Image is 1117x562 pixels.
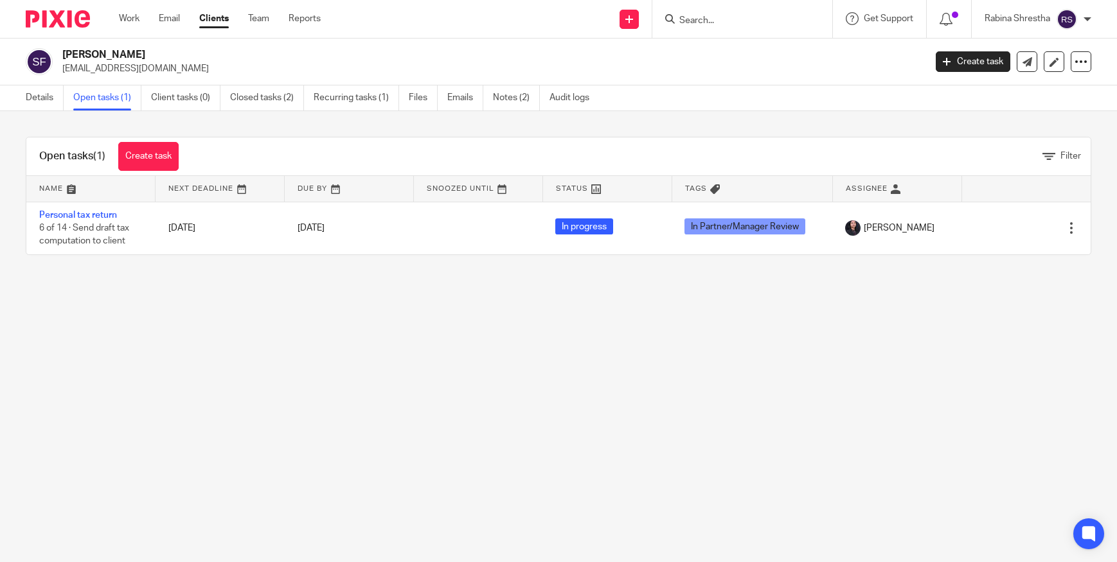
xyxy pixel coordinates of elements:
[685,185,707,192] span: Tags
[151,85,220,110] a: Client tasks (0)
[314,85,399,110] a: Recurring tasks (1)
[427,185,494,192] span: Snoozed Until
[845,220,861,236] img: MicrosoftTeams-image.jfif
[118,142,179,171] a: Create task
[289,12,321,25] a: Reports
[26,10,90,28] img: Pixie
[298,224,325,233] span: [DATE]
[556,185,588,192] span: Status
[555,218,613,234] span: In progress
[93,151,105,161] span: (1)
[864,14,913,23] span: Get Support
[39,211,117,220] a: Personal tax return
[1060,152,1081,161] span: Filter
[230,85,304,110] a: Closed tasks (2)
[684,218,805,234] span: In Partner/Manager Review
[985,12,1050,25] p: Rabina Shrestha
[26,85,64,110] a: Details
[678,15,794,27] input: Search
[156,202,285,254] td: [DATE]
[409,85,438,110] a: Files
[864,222,934,234] span: [PERSON_NAME]
[39,150,105,163] h1: Open tasks
[936,51,1010,72] a: Create task
[159,12,180,25] a: Email
[550,85,599,110] a: Audit logs
[447,85,483,110] a: Emails
[73,85,141,110] a: Open tasks (1)
[62,62,916,75] p: [EMAIL_ADDRESS][DOMAIN_NAME]
[1057,9,1077,30] img: svg%3E
[248,12,269,25] a: Team
[39,224,129,246] span: 6 of 14 · Send draft tax computation to client
[26,48,53,75] img: svg%3E
[62,48,746,62] h2: [PERSON_NAME]
[199,12,229,25] a: Clients
[119,12,139,25] a: Work
[493,85,540,110] a: Notes (2)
